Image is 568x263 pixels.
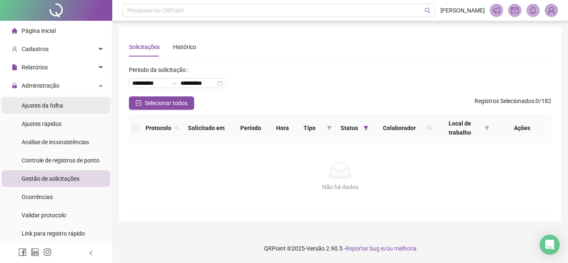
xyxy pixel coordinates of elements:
span: : 0 / 182 [474,96,551,110]
span: filter [325,122,333,134]
span: Validar protocolo [22,212,66,219]
span: Cadastros [22,46,49,52]
span: Link para registro rápido [22,230,85,237]
span: Ajustes rápidos [22,120,62,127]
span: instagram [43,248,52,256]
span: left [88,250,94,256]
span: search [175,125,180,130]
span: Controle de registros de ponto [22,157,99,164]
span: mail [511,7,519,14]
span: Registros Selecionados [474,98,534,104]
span: [PERSON_NAME] [440,6,485,15]
span: filter [484,125,489,130]
span: filter [363,125,368,130]
span: Versão [306,245,325,252]
span: filter [362,122,370,134]
div: Ações [496,123,548,133]
th: Período [230,114,272,143]
span: Ocorrências [22,194,53,200]
span: swap-right [170,80,177,86]
span: search [427,125,432,130]
span: Colaborador [375,123,424,133]
span: facebook [18,248,27,256]
span: filter [483,117,491,139]
span: Reportar bug e/ou melhoria [346,245,417,252]
button: Selecionar todos [129,96,194,110]
span: Análise de inconsistências [22,139,89,145]
span: lock [12,83,17,88]
span: Protocolo [146,123,171,133]
span: to [170,80,177,86]
span: Local de trabalho [439,119,482,137]
div: Histórico [173,42,196,52]
span: linkedin [31,248,39,256]
th: Hora [272,114,293,143]
span: Tipo [296,123,324,133]
span: search [173,122,181,134]
span: search [425,122,434,134]
label: Período da solicitação [129,63,191,76]
span: Ajustes da folha [22,102,63,109]
span: filter [327,125,332,130]
div: Não há dados [139,182,541,192]
footer: QRPoint © 2025 - 2.90.5 - [112,234,568,263]
span: Gestão de solicitações [22,175,79,182]
span: user-add [12,46,17,52]
span: notification [493,7,500,14]
span: file [12,64,17,70]
span: check-square [136,100,141,106]
span: Página inicial [22,27,56,34]
span: Relatórios [22,64,48,71]
img: 90425 [545,4,558,17]
div: Solicitações [129,42,160,52]
span: home [12,28,17,34]
span: bell [529,7,537,14]
span: search [425,7,431,14]
div: Open Intercom Messenger [540,235,560,255]
th: Solicitado em [183,114,230,143]
span: Status [338,123,360,133]
span: Administração [22,82,59,89]
span: Selecionar todos [145,98,188,108]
